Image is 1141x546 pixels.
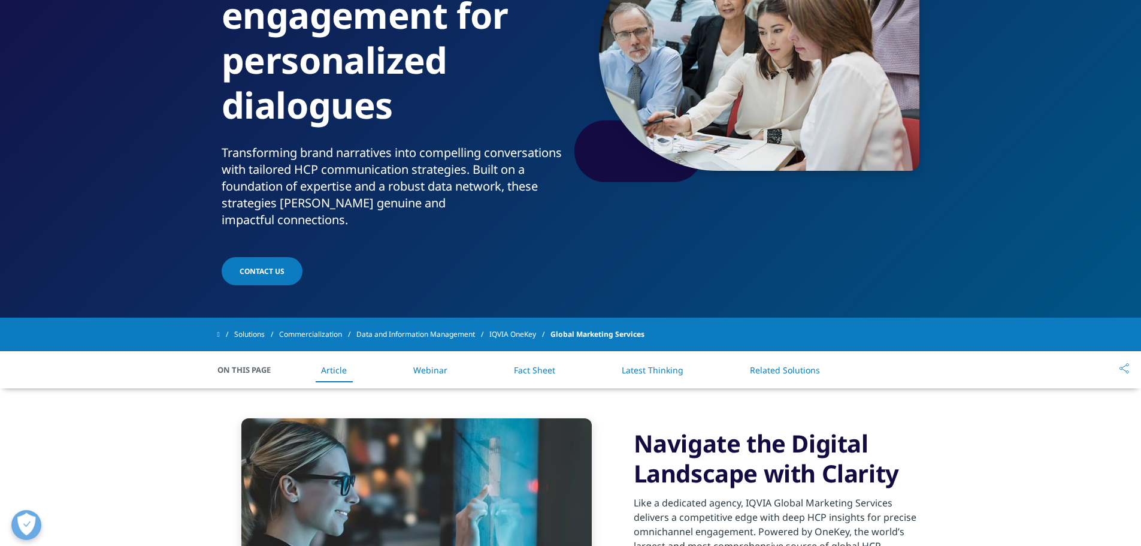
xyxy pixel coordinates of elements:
[11,510,41,540] button: Open Preferences
[222,257,302,285] a: CONTACT US
[321,364,347,376] a: Article
[217,364,283,376] span: On This Page
[413,364,447,376] a: Webinar
[279,324,356,345] a: Commercialization
[234,324,279,345] a: Solutions
[514,364,555,376] a: Fact Sheet
[622,364,683,376] a: Latest Thinking
[750,364,820,376] a: Related Solutions
[222,144,566,236] p: Transforming brand narratives into compelling conversations with tailored HCP communication strat...
[489,324,550,345] a: IQVIA OneKey
[356,324,489,345] a: Data and Information Management
[240,266,285,276] span: CONTACT US
[550,324,644,345] span: Global Marketing Services
[634,429,924,488] h3: Navigate the Digital Landscape with Clarity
